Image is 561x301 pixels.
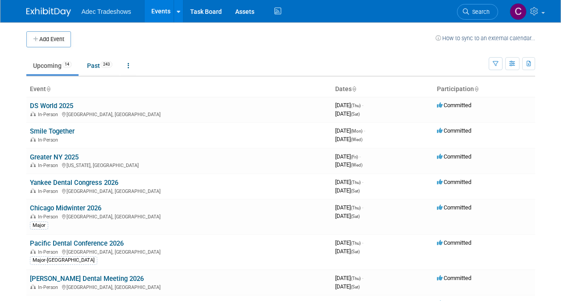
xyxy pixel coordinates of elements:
[30,137,36,142] img: In-Person Event
[335,239,363,246] span: [DATE]
[335,102,363,109] span: [DATE]
[30,283,328,290] div: [GEOGRAPHIC_DATA], [GEOGRAPHIC_DATA]
[30,102,73,110] a: DS World 2025
[437,275,471,281] span: Committed
[351,155,358,159] span: (Fri)
[335,136,362,142] span: [DATE]
[30,204,101,212] a: Chicago Midwinter 2026
[433,82,535,97] th: Participation
[437,127,471,134] span: Committed
[335,283,360,290] span: [DATE]
[362,239,363,246] span: -
[335,213,360,219] span: [DATE]
[100,61,112,68] span: 243
[30,239,124,247] a: Pacific Dental Conference 2026
[436,35,535,42] a: How to sync to an external calendar...
[457,4,498,20] a: Search
[30,284,36,289] img: In-Person Event
[30,163,36,167] img: In-Person Event
[332,82,433,97] th: Dates
[362,102,363,109] span: -
[30,112,36,116] img: In-Person Event
[30,275,144,283] a: [PERSON_NAME] Dental Meeting 2026
[38,284,61,290] span: In-Person
[351,284,360,289] span: (Sat)
[30,188,36,193] img: In-Person Event
[437,204,471,211] span: Committed
[437,153,471,160] span: Committed
[38,249,61,255] span: In-Person
[351,163,362,167] span: (Wed)
[335,110,360,117] span: [DATE]
[30,249,36,254] img: In-Person Event
[62,61,72,68] span: 14
[362,275,363,281] span: -
[437,179,471,185] span: Committed
[335,275,363,281] span: [DATE]
[30,213,328,220] div: [GEOGRAPHIC_DATA], [GEOGRAPHIC_DATA]
[364,127,365,134] span: -
[351,180,361,185] span: (Thu)
[335,179,363,185] span: [DATE]
[26,82,332,97] th: Event
[30,222,48,230] div: Major
[474,85,478,92] a: Sort by Participation Type
[351,276,361,281] span: (Thu)
[30,248,328,255] div: [GEOGRAPHIC_DATA], [GEOGRAPHIC_DATA]
[335,153,361,160] span: [DATE]
[351,112,360,117] span: (Sat)
[351,241,361,246] span: (Thu)
[351,188,360,193] span: (Sat)
[30,153,79,161] a: Greater NY 2025
[30,127,75,135] a: Smile Together
[351,205,361,210] span: (Thu)
[30,256,97,264] div: Major-[GEOGRAPHIC_DATA]
[46,85,50,92] a: Sort by Event Name
[469,8,490,15] span: Search
[82,8,131,15] span: Adec Tradeshows
[335,204,363,211] span: [DATE]
[30,161,328,168] div: [US_STATE], [GEOGRAPHIC_DATA]
[362,179,363,185] span: -
[437,239,471,246] span: Committed
[26,8,71,17] img: ExhibitDay
[38,112,61,117] span: In-Person
[351,103,361,108] span: (Thu)
[38,188,61,194] span: In-Person
[351,214,360,219] span: (Sat)
[362,204,363,211] span: -
[38,163,61,168] span: In-Person
[38,137,61,143] span: In-Person
[510,3,527,20] img: Carol Schmidlin
[30,110,328,117] div: [GEOGRAPHIC_DATA], [GEOGRAPHIC_DATA]
[30,214,36,218] img: In-Person Event
[38,214,61,220] span: In-Person
[351,129,362,134] span: (Mon)
[26,31,71,47] button: Add Event
[30,179,118,187] a: Yankee Dental Congress 2026
[335,187,360,194] span: [DATE]
[437,102,471,109] span: Committed
[335,127,365,134] span: [DATE]
[30,187,328,194] div: [GEOGRAPHIC_DATA], [GEOGRAPHIC_DATA]
[351,137,362,142] span: (Wed)
[26,57,79,74] a: Upcoming14
[335,161,362,168] span: [DATE]
[80,57,119,74] a: Past243
[335,248,360,255] span: [DATE]
[359,153,361,160] span: -
[352,85,356,92] a: Sort by Start Date
[351,249,360,254] span: (Sat)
